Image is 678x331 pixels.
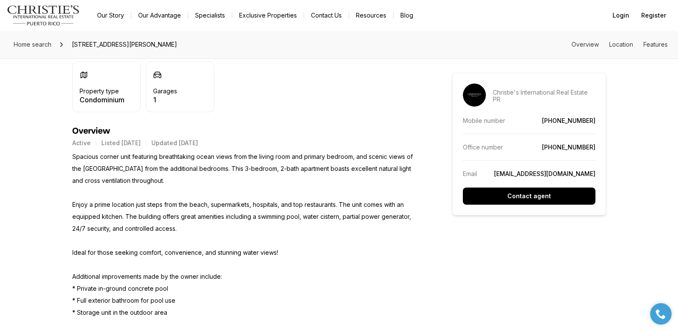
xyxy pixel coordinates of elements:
[641,12,666,19] span: Register
[494,170,595,177] a: [EMAIL_ADDRESS][DOMAIN_NAME]
[609,41,633,48] a: Skip to: Location
[90,9,131,21] a: Our Story
[463,170,477,177] p: Email
[80,96,124,103] p: Condominium
[101,140,141,146] p: Listed [DATE]
[571,41,599,48] a: Skip to: Overview
[10,38,55,51] a: Home search
[507,193,551,200] p: Contact agent
[636,7,671,24] button: Register
[304,9,349,21] button: Contact Us
[188,9,232,21] a: Specialists
[131,9,188,21] a: Our Advantage
[232,9,304,21] a: Exclusive Properties
[542,117,595,124] a: [PHONE_NUMBER]
[7,5,80,26] img: logo
[14,41,51,48] span: Home search
[72,140,91,146] p: Active
[607,7,634,24] button: Login
[153,96,177,103] p: 1
[68,38,181,51] span: [STREET_ADDRESS][PERSON_NAME]
[153,88,177,95] p: Garages
[463,143,503,151] p: Office number
[493,89,595,103] p: Christie's International Real Estate PR
[72,126,421,136] h4: Overview
[463,188,595,205] button: Contact agent
[151,140,198,146] p: Updated [DATE]
[643,41,668,48] a: Skip to: Features
[394,9,420,21] a: Blog
[542,143,595,151] a: [PHONE_NUMBER]
[349,9,393,21] a: Resources
[613,12,629,19] span: Login
[80,88,119,95] p: Property type
[463,117,505,124] p: Mobile number
[571,41,668,48] nav: Page section menu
